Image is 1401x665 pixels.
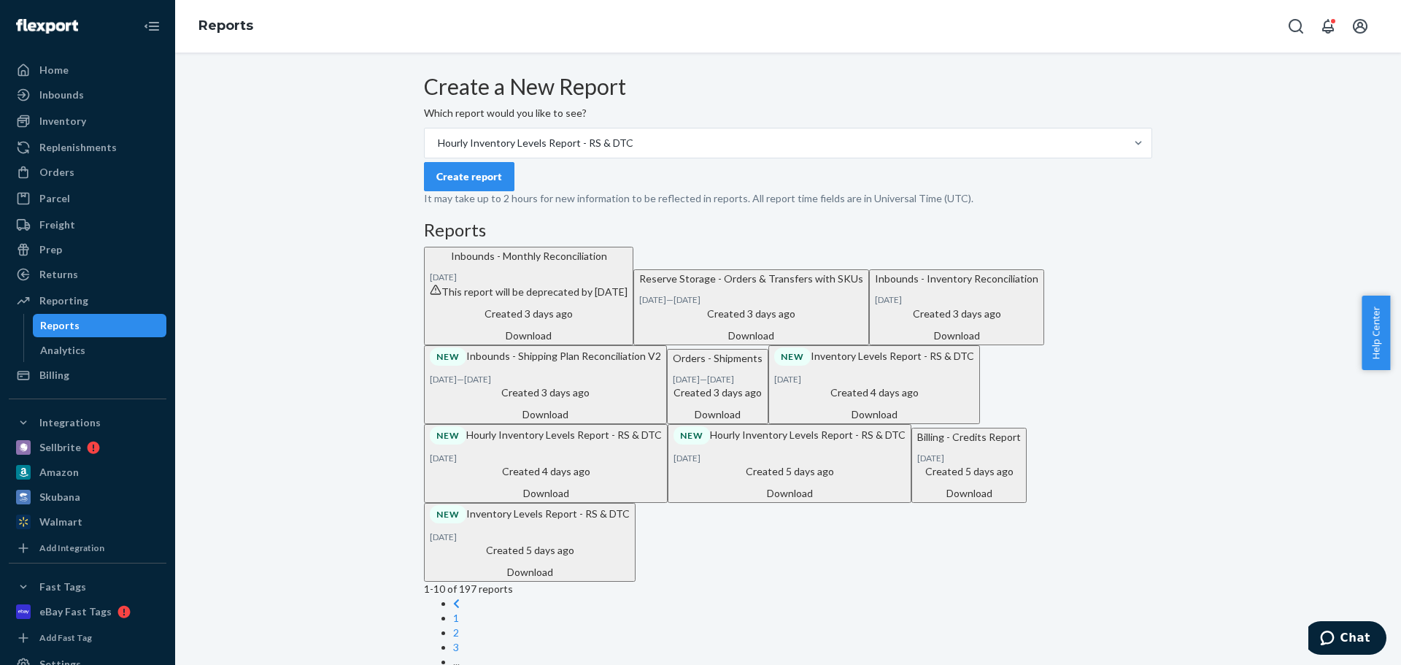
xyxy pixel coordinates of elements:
[39,542,104,554] div: Add Integration
[424,191,1152,206] p: It may take up to 2 hours for new information to be reflected in reports. All report time fields ...
[667,349,768,424] button: Orders - Shipments[DATE]—[DATE]Created 3 days agoDownload
[639,293,863,306] p: —
[674,426,906,445] p: Hourly Inventory Levels Report - RS & DTC
[673,351,763,366] p: Orders - Shipments
[39,490,80,504] div: Skubana
[674,294,700,305] time: [DATE]
[1281,12,1311,41] button: Open Search Box
[9,58,166,82] a: Home
[917,453,944,464] time: [DATE]
[1346,12,1375,41] button: Open account menu
[39,63,69,77] div: Home
[430,249,628,264] p: Inbounds - Monthly Reconciliation
[673,373,763,385] p: —
[39,165,74,180] div: Orders
[911,428,1027,503] button: Billing - Credits Report[DATE]Created 5 days agoDownload
[9,411,166,434] button: Integrations
[430,543,630,558] p: Created 5 days ago
[424,106,1152,120] p: Which report would you like to see?
[430,385,661,400] p: Created 3 days ago
[39,415,101,430] div: Integrations
[9,510,166,534] a: Walmart
[674,426,710,445] div: NEW
[33,314,167,337] a: Reports
[917,486,1021,501] div: Download
[438,136,633,150] div: Hourly Inventory Levels Report - RS & DTC
[187,5,265,47] ol: breadcrumbs
[430,531,457,542] time: [DATE]
[430,272,457,282] time: [DATE]
[875,328,1038,343] div: Download
[39,114,86,128] div: Inventory
[869,269,1044,345] button: Inbounds - Inventory Reconciliation[DATE]Created 3 days agoDownload
[424,220,1152,239] h3: Reports
[9,575,166,599] button: Fast Tags
[424,424,668,503] button: NEWHourly Inventory Levels Report - RS & DTC[DATE]Created 4 days agoDownload
[9,461,166,484] a: Amazon
[633,269,869,345] button: Reserve Storage - Orders & Transfers with SKUs[DATE]—[DATE]Created 3 days agoDownload
[16,19,78,34] img: Flexport logo
[1313,12,1343,41] button: Open notifications
[9,136,166,159] a: Replenishments
[9,629,166,647] a: Add Fast Tag
[674,464,906,479] p: Created 5 days ago
[430,347,661,366] p: Inbounds - Shipping Plan Reconciliation V2
[430,328,628,343] div: Download
[9,83,166,107] a: Inbounds
[436,169,502,184] div: Create report
[39,604,112,619] div: eBay Fast Tags
[917,430,1021,445] p: Billing - Credits Report
[424,583,513,595] span: 1 - 10 of 197 reports
[430,505,466,523] div: NEW
[9,238,166,261] a: Prep
[39,515,82,529] div: Walmart
[774,407,974,422] div: Download
[9,187,166,210] a: Parcel
[639,307,863,321] p: Created 3 days ago
[707,374,734,385] time: [DATE]
[9,109,166,133] a: Inventory
[39,368,69,383] div: Billing
[39,267,78,282] div: Returns
[668,424,911,503] button: NEWHourly Inventory Levels Report - RS & DTC[DATE]Created 5 days agoDownload
[39,218,75,232] div: Freight
[9,364,166,387] a: Billing
[430,426,466,445] div: NEW
[639,294,666,305] time: [DATE]
[453,612,459,624] a: Page 1 is your current page
[430,453,457,464] time: [DATE]
[9,213,166,237] a: Freight
[9,263,166,286] a: Returns
[774,385,974,400] p: Created 4 days ago
[875,294,902,305] time: [DATE]
[137,12,166,41] button: Close Navigation
[430,565,630,580] div: Download
[9,161,166,184] a: Orders
[39,631,92,644] div: Add Fast Tag
[430,284,628,299] p: This report will be deprecated by [DATE]
[9,485,166,509] a: Skubana
[39,465,79,480] div: Amazon
[39,88,84,102] div: Inbounds
[198,18,253,34] a: Reports
[9,436,166,459] a: Sellbrite
[39,242,62,257] div: Prep
[39,140,117,155] div: Replenishments
[39,580,86,594] div: Fast Tags
[9,600,166,623] a: eBay Fast Tags
[424,162,514,191] button: Create report
[768,345,980,424] button: NEWInventory Levels Report - RS & DTC[DATE]Created 4 days agoDownload
[40,318,80,333] div: Reports
[39,440,81,455] div: Sellbrite
[453,626,459,639] a: Page 2
[674,486,906,501] div: Download
[33,339,167,362] a: Analytics
[424,503,636,582] button: NEWInventory Levels Report - RS & DTC[DATE]Created 5 days agoDownload
[430,426,662,445] p: Hourly Inventory Levels Report - RS & DTC
[875,272,1038,286] p: Inbounds - Inventory Reconciliation
[40,343,85,358] div: Analytics
[39,293,88,308] div: Reporting
[464,374,491,385] time: [DATE]
[774,374,801,385] time: [DATE]
[875,307,1038,321] p: Created 3 days ago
